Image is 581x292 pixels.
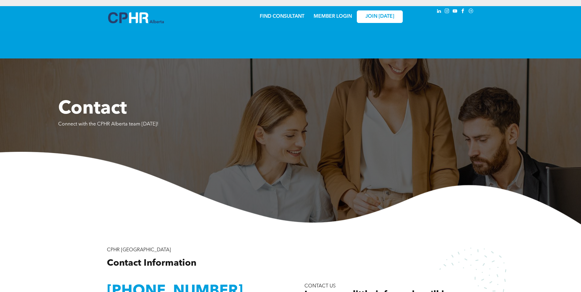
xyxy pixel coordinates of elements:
[58,100,127,118] span: Contact
[260,14,304,19] a: FIND CONSULTANT
[365,14,394,20] span: JOIN [DATE]
[107,259,196,268] span: Contact Information
[444,8,451,16] a: instagram
[58,122,158,127] span: Connect with the CPHR Alberta team [DATE]!
[460,8,466,16] a: facebook
[452,8,458,16] a: youtube
[107,248,171,253] span: CPHR [GEOGRAPHIC_DATA]
[436,8,443,16] a: linkedin
[108,12,164,23] img: A blue and white logo for cp alberta
[314,14,352,19] a: MEMBER LOGIN
[304,284,336,289] span: CONTACT US
[357,10,403,23] a: JOIN [DATE]
[468,8,474,16] a: Social network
